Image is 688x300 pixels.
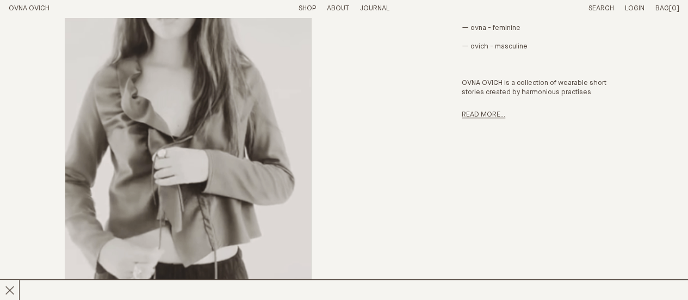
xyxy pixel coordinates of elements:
a: Search [588,5,614,12]
a: Home [9,5,49,12]
a: Shop [299,5,316,12]
p: — ovna - feminine — ovich - masculine OVNA OVICH is a collection of wearable short stories create... [462,24,623,97]
span: [0] [669,5,679,12]
span: Bag [655,5,669,12]
a: Login [625,5,644,12]
a: Read more... [462,111,505,118]
summary: About [327,4,349,14]
a: Journal [360,5,389,12]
